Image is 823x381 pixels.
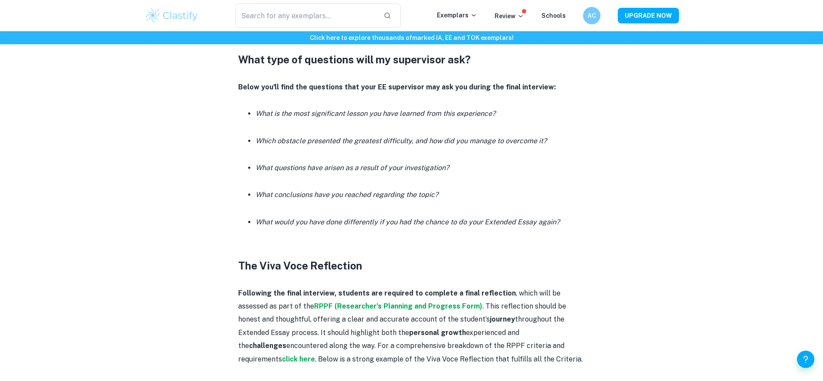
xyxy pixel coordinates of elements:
[144,7,200,24] img: Clastify logo
[465,289,516,297] strong: final reflection
[441,328,466,337] strong: growth
[238,83,556,91] strong: Below you'll find the questions that your EE supervisor may ask you during the final interview:
[256,109,495,118] i: What is the most significant lesson you have learned from this experience?
[314,302,482,310] a: RPPF (Researcher’s Planning and Progress Form)
[495,11,524,21] p: Review
[797,351,814,368] button: Help and Feedback
[282,355,315,363] a: click here
[256,218,560,226] i: What would you have done differently if you had the chance to do your Extended Essay again?
[238,289,463,297] strong: Following the final interview, students are required to complete a
[587,11,597,20] h6: AC
[256,190,438,199] i: What conclusions have you reached regarding the topic?
[238,52,585,67] h3: What type of questions will my supervisor ask?
[238,287,585,366] p: , which will be assessed as part of the . This reflection should be honest and thoughtful, offeri...
[256,137,547,145] i: Which obstacle presented the greatest difficulty, and how did you manage to overcome it?
[583,7,600,24] button: AC
[541,12,566,19] a: Schools
[249,342,286,350] strong: challenges
[238,258,585,273] h3: The Viva Voce Reflection
[2,33,821,43] h6: Click here to explore thousands of marked IA, EE and TOK exemplars !
[437,10,477,20] p: Exemplars
[256,164,449,172] i: What questions have arisen as a result of your investigation?
[490,315,515,323] strong: journey
[618,8,679,23] button: UPGRADE NOW
[235,3,377,28] input: Search for any exemplars...
[409,328,439,337] strong: personal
